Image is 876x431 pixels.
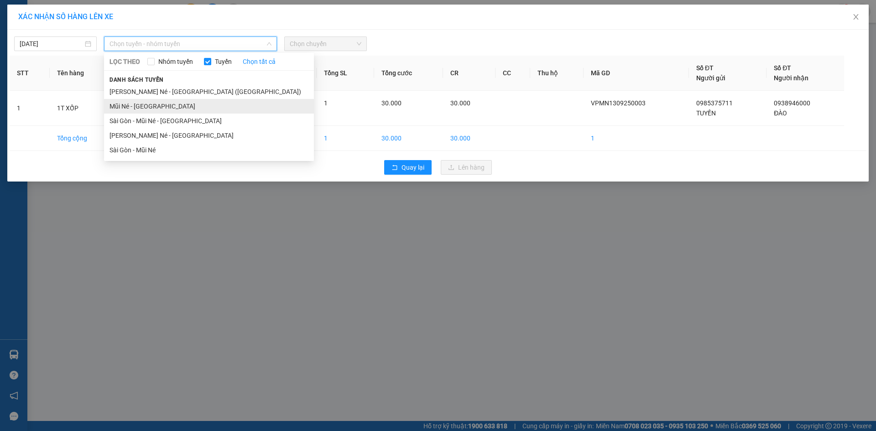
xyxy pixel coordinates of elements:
span: 30.000 [381,99,401,107]
td: 1 [10,91,50,126]
span: Số ĐT [774,64,791,72]
span: Tuyến [211,57,235,67]
span: Quay lại [401,162,424,172]
span: ĐÀO [774,109,787,117]
td: 1 [317,126,374,151]
span: Danh sách tuyến [104,76,169,84]
th: Tên hàng [50,56,118,91]
td: 30.000 [443,126,495,151]
span: XÁC NHẬN SỐ HÀNG LÊN XE [18,12,113,21]
input: 13/09/2025 [20,39,83,49]
li: [PERSON_NAME] Né - [GEOGRAPHIC_DATA] ([GEOGRAPHIC_DATA]) [104,84,314,99]
span: 1 [324,99,328,107]
td: Tổng cộng [50,126,118,151]
td: 1 [584,126,689,151]
button: uploadLên hàng [441,160,492,175]
button: rollbackQuay lại [384,160,432,175]
span: close [852,13,860,21]
a: Chọn tất cả [243,57,276,67]
th: CR [443,56,495,91]
span: 30.000 [450,99,470,107]
td: 30.000 [374,126,443,151]
li: Sài Gòn - Mũi Né - [GEOGRAPHIC_DATA] [104,114,314,128]
li: [PERSON_NAME] Né - [GEOGRAPHIC_DATA] [104,128,314,143]
button: Close [843,5,869,30]
span: LỌC THEO [109,57,140,67]
span: Người gửi [696,74,725,82]
span: rollback [391,164,398,171]
th: Mã GD [584,56,689,91]
span: Chọn tuyến - nhóm tuyến [109,37,271,51]
span: Số ĐT [696,64,714,72]
span: Chọn chuyến [290,37,361,51]
th: Thu hộ [530,56,584,91]
li: Sài Gòn - Mũi Né [104,143,314,157]
th: CC [495,56,530,91]
span: 0938946000 [774,99,810,107]
span: VPMN1309250003 [591,99,646,107]
li: Mũi Né - [GEOGRAPHIC_DATA] [104,99,314,114]
th: STT [10,56,50,91]
span: down [266,41,272,47]
th: Tổng cước [374,56,443,91]
span: TUYỀN [696,109,716,117]
span: Người nhận [774,74,808,82]
td: 1T XỐP [50,91,118,126]
th: Tổng SL [317,56,374,91]
span: 0985375711 [696,99,733,107]
span: Nhóm tuyến [155,57,197,67]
